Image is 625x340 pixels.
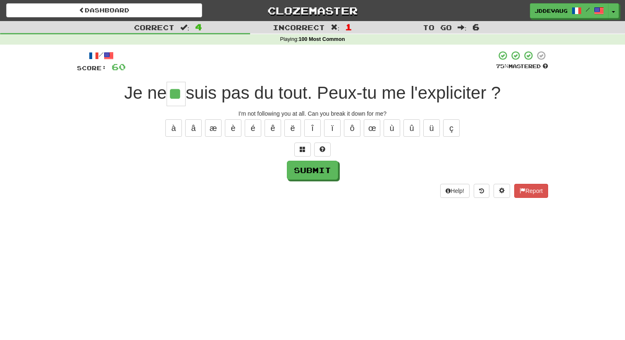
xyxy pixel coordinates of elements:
strong: 100 Most Common [298,36,345,42]
button: Help! [440,184,470,198]
span: jddevaug [534,7,568,14]
button: ê [265,119,281,137]
button: è [225,119,241,137]
span: 6 [472,22,479,32]
span: To go [423,23,452,31]
button: ç [443,119,460,137]
button: â [185,119,202,137]
button: ü [423,119,440,137]
button: é [245,119,261,137]
span: : [180,24,189,31]
span: 1 [345,22,352,32]
button: Round history (alt+y) [474,184,489,198]
span: suis pas du tout. Peux-tu me l'expliciter ? [186,83,501,102]
button: ô [344,119,360,137]
button: ù [384,119,400,137]
button: ï [324,119,341,137]
div: Mastered [496,63,548,70]
span: Score: [77,64,107,71]
a: jddevaug / [530,3,608,18]
button: œ [364,119,380,137]
button: Submit [287,161,338,180]
button: ë [284,119,301,137]
button: Report [514,184,548,198]
span: 75 % [496,63,508,69]
span: Correct [134,23,174,31]
span: Incorrect [273,23,325,31]
span: 4 [195,22,202,32]
button: à [165,119,182,137]
span: : [331,24,340,31]
span: : [458,24,467,31]
button: Switch sentence to multiple choice alt+p [294,143,311,157]
button: æ [205,119,222,137]
button: î [304,119,321,137]
span: 60 [112,62,126,72]
span: / [586,7,590,12]
span: Je ne [124,83,167,102]
div: I'm not following you at all. Can you break it down for me? [77,109,548,118]
a: Dashboard [6,3,202,17]
a: Clozemaster [215,3,410,18]
button: û [403,119,420,137]
button: Single letter hint - you only get 1 per sentence and score half the points! alt+h [314,143,331,157]
div: / [77,50,126,61]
